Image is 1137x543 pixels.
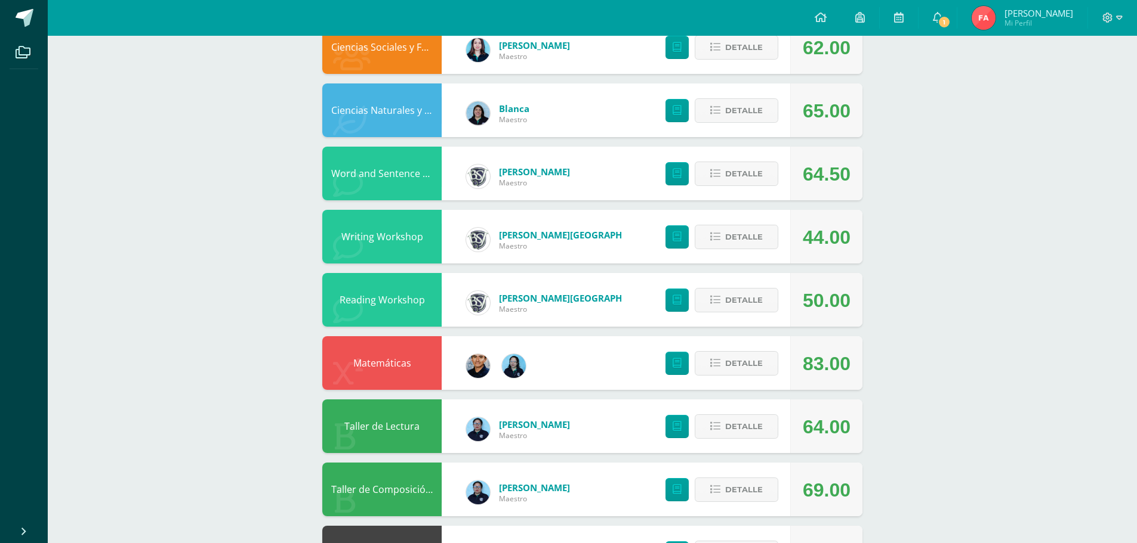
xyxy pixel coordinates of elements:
a: Blanca [499,103,529,114]
span: Maestro [499,430,570,440]
div: 64.50 [803,147,851,201]
div: 65.00 [803,84,851,138]
img: 911da8577ce506968a839c78ed3a8bf3.png [466,480,490,504]
div: Ciencias Sociales y Formación Ciudadana [322,20,442,74]
button: Detalle [695,351,778,376]
span: 1 [938,15,951,29]
a: [PERSON_NAME] [499,166,570,178]
div: 44.00 [803,210,851,264]
span: Mi Perfil [1004,18,1073,28]
span: Detalle [725,289,763,311]
img: 118ee4e8e89fd28cfd44e91cd8d7a532.png [466,354,490,378]
span: Detalle [725,479,763,501]
span: Detalle [725,36,763,58]
span: Maestro [499,178,570,188]
span: Detalle [725,100,763,122]
img: 51a3f6bdb60fb4fa8c9bbb4959b1e63c.png [972,6,996,30]
img: cccdcb54ef791fe124cc064e0dd18e00.png [466,38,490,62]
button: Detalle [695,35,778,60]
span: Maestro [499,241,642,251]
button: Detalle [695,288,778,312]
span: Maestro [499,304,642,314]
a: [PERSON_NAME] [499,39,570,51]
img: cf0f0e80ae19a2adee6cb261b32f5f36.png [466,165,490,188]
button: Detalle [695,162,778,186]
div: Ciencias Naturales y Lab [322,83,442,137]
div: Taller de Lectura [322,399,442,453]
div: Writing Workshop [322,210,442,263]
img: ed95eabce992783372cd1b1830771598.png [502,354,526,378]
a: [PERSON_NAME][GEOGRAPHIC_DATA] [499,229,642,241]
span: Maestro [499,494,570,504]
button: Detalle [695,477,778,502]
div: 69.00 [803,463,851,517]
a: [PERSON_NAME] [499,482,570,494]
a: [PERSON_NAME] [499,418,570,430]
div: Reading Workshop [322,273,442,327]
img: 911da8577ce506968a839c78ed3a8bf3.png [466,417,490,441]
div: Word and Sentence Study [322,147,442,200]
button: Detalle [695,98,778,123]
span: Detalle [725,163,763,185]
span: Detalle [725,226,763,248]
button: Detalle [695,225,778,249]
div: 83.00 [803,337,851,390]
span: Detalle [725,415,763,437]
img: 6df1b4a1ab8e0111982930b53d21c0fa.png [466,101,490,125]
div: Taller de Composición y Redacción [322,463,442,516]
span: Maestro [499,51,570,61]
img: 16c3d0cd5e8cae4aecb86a0a5c6f5782.png [466,291,490,315]
div: 62.00 [803,21,851,75]
span: Maestro [499,114,529,125]
div: Matemáticas [322,336,442,390]
img: 16c3d0cd5e8cae4aecb86a0a5c6f5782.png [466,228,490,252]
div: 64.00 [803,400,851,454]
span: Detalle [725,352,763,374]
button: Detalle [695,414,778,439]
span: [PERSON_NAME] [1004,7,1073,19]
a: [PERSON_NAME][GEOGRAPHIC_DATA] [499,292,642,304]
div: 50.00 [803,274,851,327]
